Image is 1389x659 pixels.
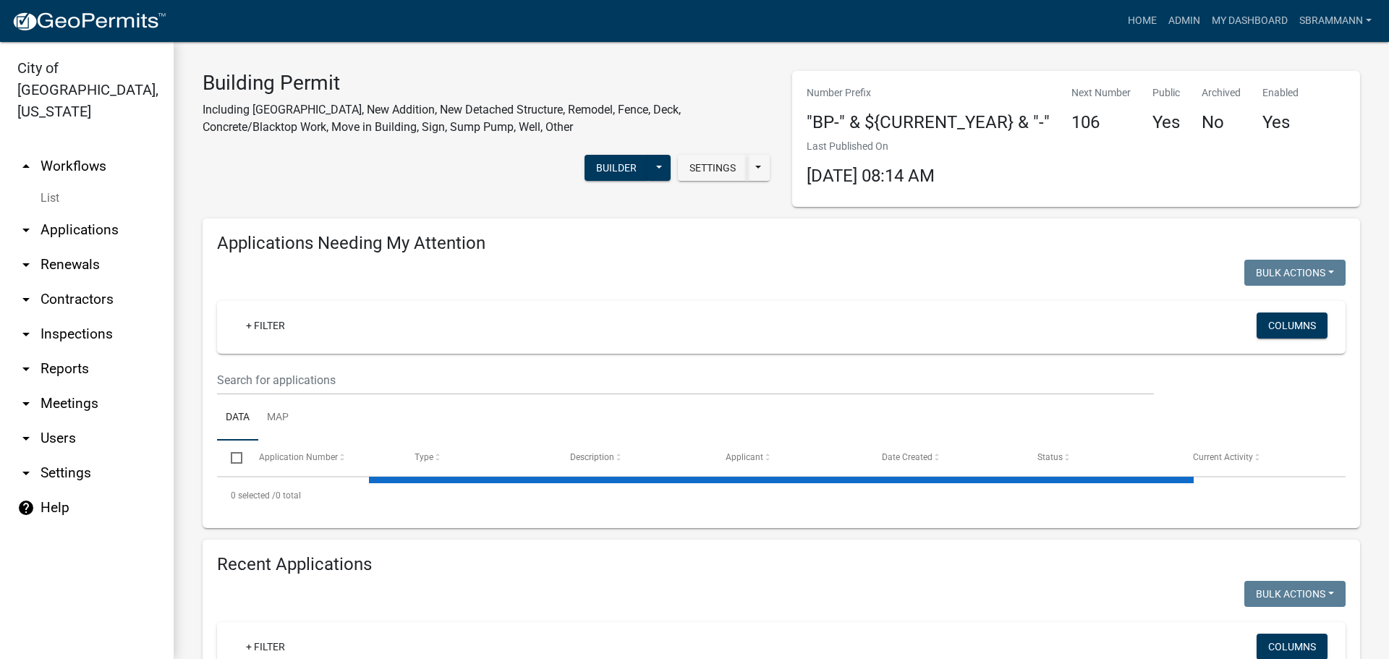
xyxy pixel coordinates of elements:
[1244,581,1346,607] button: Bulk Actions
[1294,7,1377,35] a: SBrammann
[203,101,770,136] p: Including [GEOGRAPHIC_DATA], New Addition, New Detached Structure, Remodel, Fence, Deck, Concrete...
[1024,441,1179,475] datatable-header-cell: Status
[415,452,433,462] span: Type
[217,395,258,441] a: Data
[245,441,400,475] datatable-header-cell: Application Number
[217,365,1154,395] input: Search for applications
[1179,441,1335,475] datatable-header-cell: Current Activity
[867,441,1023,475] datatable-header-cell: Date Created
[1262,112,1299,133] h4: Yes
[17,360,35,378] i: arrow_drop_down
[1202,112,1241,133] h4: No
[570,452,614,462] span: Description
[17,395,35,412] i: arrow_drop_down
[217,233,1346,254] h4: Applications Needing My Attention
[203,71,770,95] h3: Building Permit
[1152,112,1180,133] h4: Yes
[1071,85,1131,101] p: Next Number
[17,326,35,343] i: arrow_drop_down
[1206,7,1294,35] a: My Dashboard
[585,155,648,181] button: Builder
[807,139,935,154] p: Last Published On
[17,464,35,482] i: arrow_drop_down
[1202,85,1241,101] p: Archived
[259,452,338,462] span: Application Number
[1244,260,1346,286] button: Bulk Actions
[1122,7,1163,35] a: Home
[712,441,867,475] datatable-header-cell: Applicant
[17,499,35,516] i: help
[1152,85,1180,101] p: Public
[217,441,245,475] datatable-header-cell: Select
[807,85,1050,101] p: Number Prefix
[678,155,747,181] button: Settings
[882,452,933,462] span: Date Created
[17,221,35,239] i: arrow_drop_down
[1071,112,1131,133] h4: 106
[258,395,297,441] a: Map
[17,158,35,175] i: arrow_drop_up
[807,112,1050,133] h4: "BP-" & ${CURRENT_YEAR} & "-"
[234,313,297,339] a: + Filter
[1257,313,1328,339] button: Columns
[17,291,35,308] i: arrow_drop_down
[17,430,35,447] i: arrow_drop_down
[231,490,276,501] span: 0 selected /
[807,166,935,186] span: [DATE] 08:14 AM
[556,441,712,475] datatable-header-cell: Description
[217,554,1346,575] h4: Recent Applications
[1262,85,1299,101] p: Enabled
[1037,452,1063,462] span: Status
[726,452,763,462] span: Applicant
[217,477,1346,514] div: 0 total
[1193,452,1253,462] span: Current Activity
[1163,7,1206,35] a: Admin
[17,256,35,273] i: arrow_drop_down
[401,441,556,475] datatable-header-cell: Type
